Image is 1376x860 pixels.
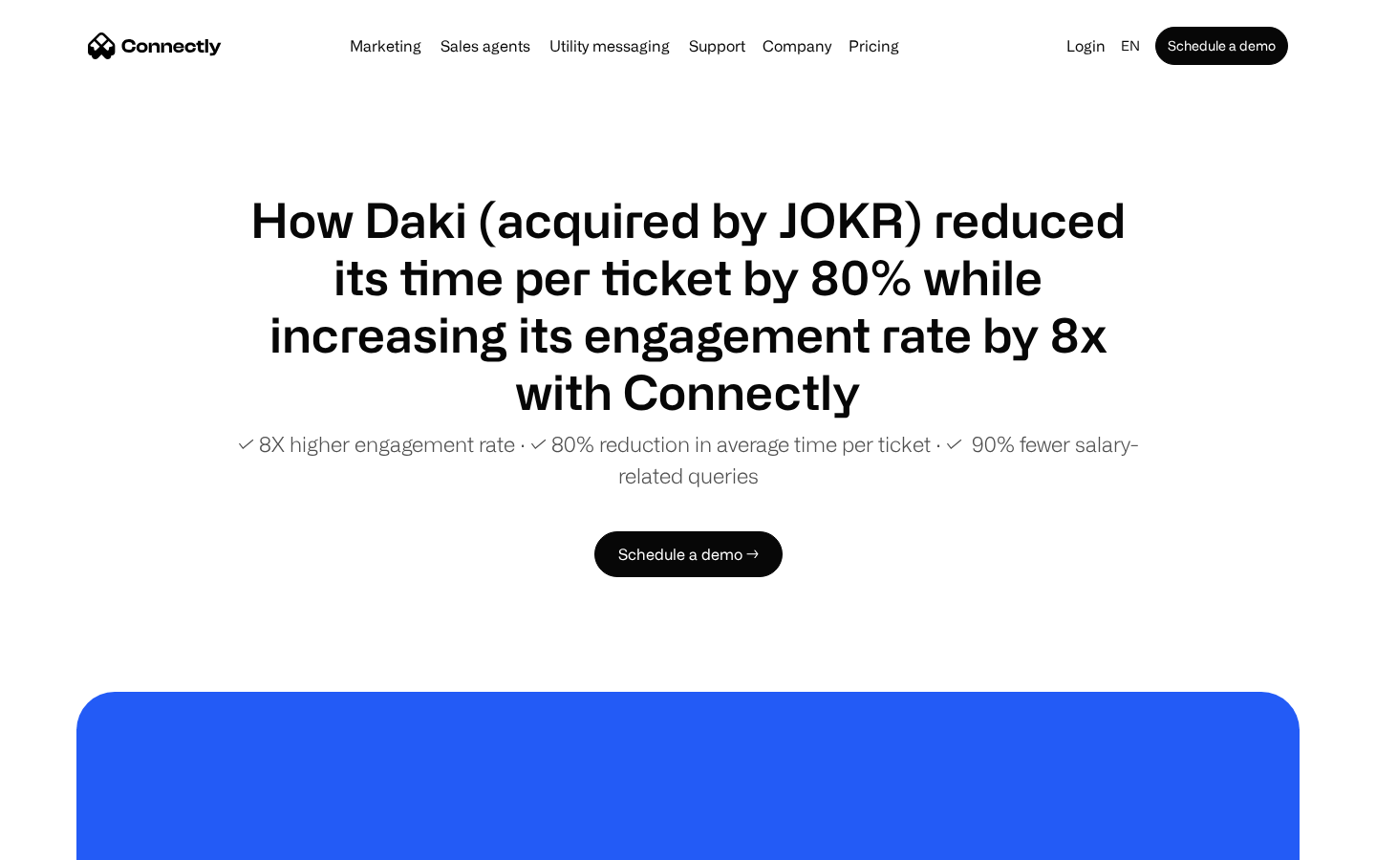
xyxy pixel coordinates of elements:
[763,32,831,59] div: Company
[1155,27,1288,65] a: Schedule a demo
[841,38,907,54] a: Pricing
[229,428,1147,491] p: ✓ 8X higher engagement rate ∙ ✓ 80% reduction in average time per ticket ∙ ✓ 90% fewer salary-rel...
[594,531,783,577] a: Schedule a demo →
[38,827,115,853] ul: Language list
[229,191,1147,420] h1: How Daki (acquired by JOKR) reduced its time per ticket by 80% while increasing its engagement ra...
[1059,32,1113,59] a: Login
[542,38,677,54] a: Utility messaging
[342,38,429,54] a: Marketing
[19,825,115,853] aside: Language selected: English
[681,38,753,54] a: Support
[1121,32,1140,59] div: en
[433,38,538,54] a: Sales agents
